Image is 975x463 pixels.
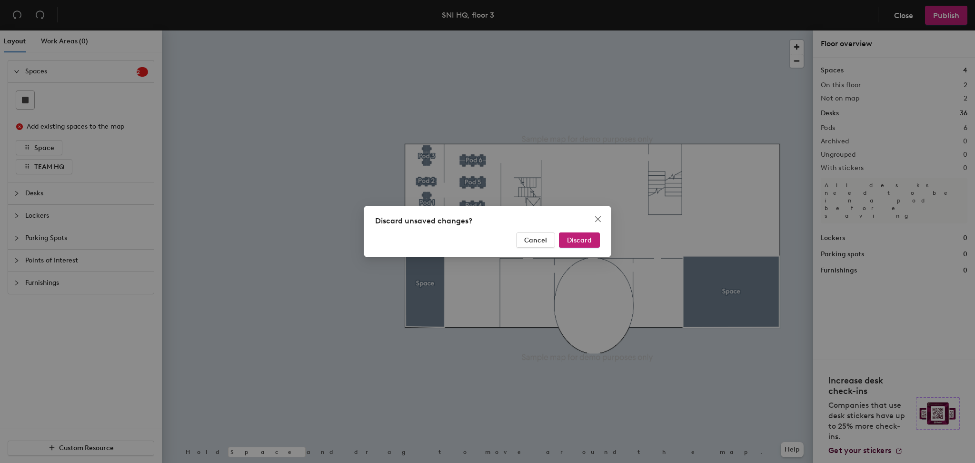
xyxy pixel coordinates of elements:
[559,232,600,248] button: Discard
[590,211,606,227] button: Close
[594,215,602,223] span: close
[375,215,600,227] div: Discard unsaved changes?
[567,236,592,244] span: Discard
[524,236,547,244] span: Cancel
[516,232,555,248] button: Cancel
[590,215,606,223] span: Close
